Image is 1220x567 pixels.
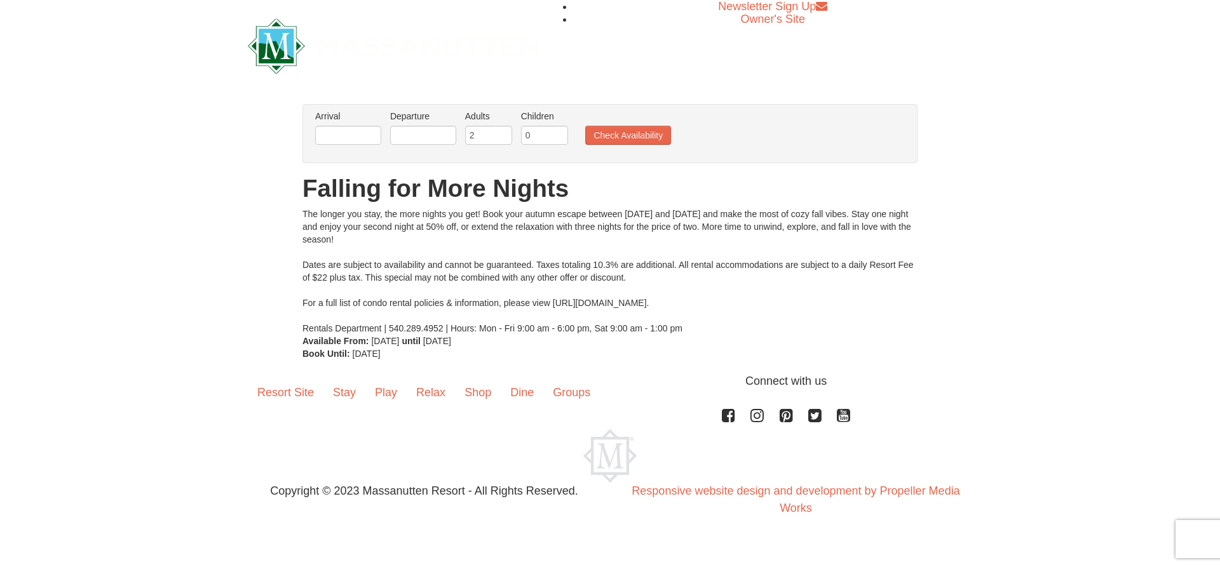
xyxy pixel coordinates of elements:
a: Groups [543,373,600,412]
a: Resort Site [248,373,323,412]
span: [DATE] [353,349,381,359]
a: Relax [407,373,455,412]
div: The longer you stay, the more nights you get! Book your autumn escape between [DATE] and [DATE] a... [302,208,918,335]
a: Shop [455,373,501,412]
label: Arrival [315,110,381,123]
span: [DATE] [423,336,451,346]
label: Adults [465,110,512,123]
p: Connect with us [248,373,972,390]
p: Copyright © 2023 Massanutten Resort - All Rights Reserved. [238,483,610,500]
a: Play [365,373,407,412]
a: Stay [323,373,365,412]
strong: Book Until: [302,349,350,359]
h1: Falling for More Nights [302,176,918,201]
strong: until [402,336,421,346]
label: Departure [390,110,456,123]
button: Check Availability [585,126,671,145]
a: Owner's Site [741,13,805,25]
strong: Available From: [302,336,369,346]
span: [DATE] [371,336,399,346]
a: Dine [501,373,543,412]
img: Massanutten Resort Logo [583,429,637,483]
img: Massanutten Resort Logo [248,18,539,74]
a: Massanutten Resort [248,29,539,59]
a: Responsive website design and development by Propeller Media Works [632,484,959,514]
label: Children [521,110,568,123]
